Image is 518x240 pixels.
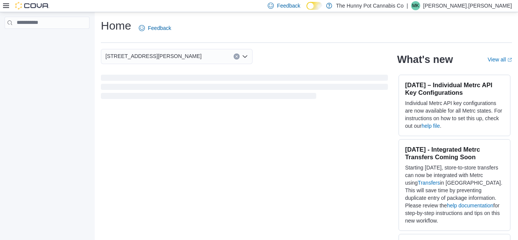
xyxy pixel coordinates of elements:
a: Feedback [136,20,174,36]
p: The Hunny Pot Cannabis Co [336,1,403,10]
button: Clear input [234,53,240,60]
span: Loading [101,76,388,100]
button: Open list of options [242,53,248,60]
img: Cova [15,2,49,9]
p: Starting [DATE], store-to-store transfers can now be integrated with Metrc using in [GEOGRAPHIC_D... [405,164,504,224]
span: Feedback [148,24,171,32]
a: help documentation [447,202,493,209]
h2: What's new [397,53,453,66]
p: Individual Metrc API key configurations are now available for all Metrc states. For instructions ... [405,99,504,130]
a: help file [422,123,440,129]
span: Feedback [277,2,300,9]
nav: Complex example [5,30,89,49]
h1: Home [101,18,131,33]
svg: External link [507,58,512,62]
a: View allExternal link [488,56,512,63]
a: Transfers [418,180,440,186]
span: [STREET_ADDRESS][PERSON_NAME] [105,52,202,61]
input: Dark Mode [306,2,322,10]
h3: [DATE] - Integrated Metrc Transfers Coming Soon [405,146,504,161]
div: Malcolm King.McGowan [411,1,420,10]
span: MK [412,1,419,10]
h3: [DATE] – Individual Metrc API Key Configurations [405,81,504,96]
p: [PERSON_NAME].[PERSON_NAME] [423,1,512,10]
p: | [407,1,408,10]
